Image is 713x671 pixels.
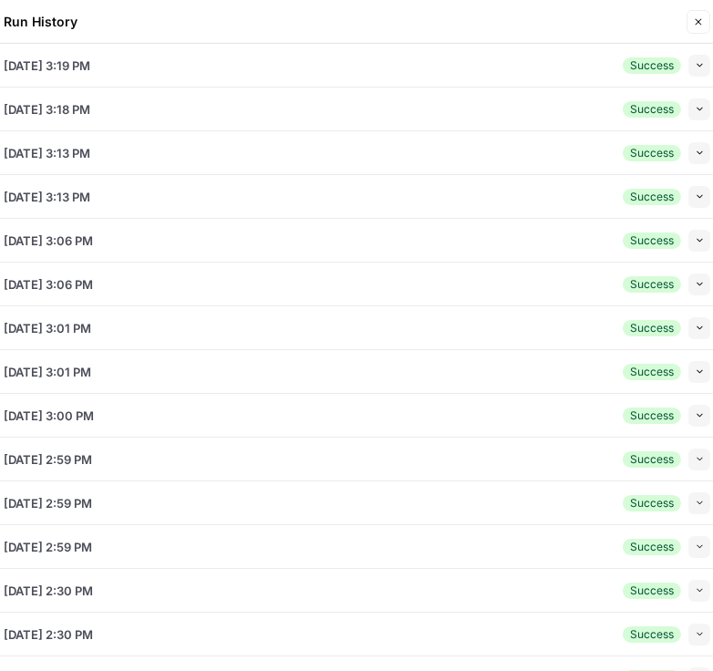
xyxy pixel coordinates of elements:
div: Success [623,145,681,161]
span: [DATE] 3:13 PM [4,144,90,162]
span: [DATE] 2:59 PM [4,538,92,556]
span: [DATE] 3:06 PM [4,232,93,250]
span: [DATE] 3:13 PM [4,188,90,206]
div: Success [623,364,681,380]
div: Success [623,189,681,205]
span: [DATE] 3:06 PM [4,275,93,294]
div: Success [623,57,681,74]
span: [DATE] 2:59 PM [4,494,92,512]
span: [DATE] 2:30 PM [4,582,93,600]
span: [DATE] 3:01 PM [4,363,91,381]
div: Success [623,539,681,555]
div: Success [623,408,681,424]
div: Success [623,626,681,643]
span: [DATE] 2:30 PM [4,625,93,644]
span: [DATE] 3:00 PM [4,407,94,425]
div: Success [623,495,681,511]
div: Success [623,101,681,118]
div: Success [623,276,681,293]
div: Success [623,320,681,336]
div: Success [623,451,681,468]
span: [DATE] 3:01 PM [4,319,91,337]
div: Success [623,583,681,599]
span: [DATE] 2:59 PM [4,450,92,469]
div: Success [623,232,681,249]
span: [DATE] 3:18 PM [4,100,90,119]
span: [DATE] 3:19 PM [4,57,90,75]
